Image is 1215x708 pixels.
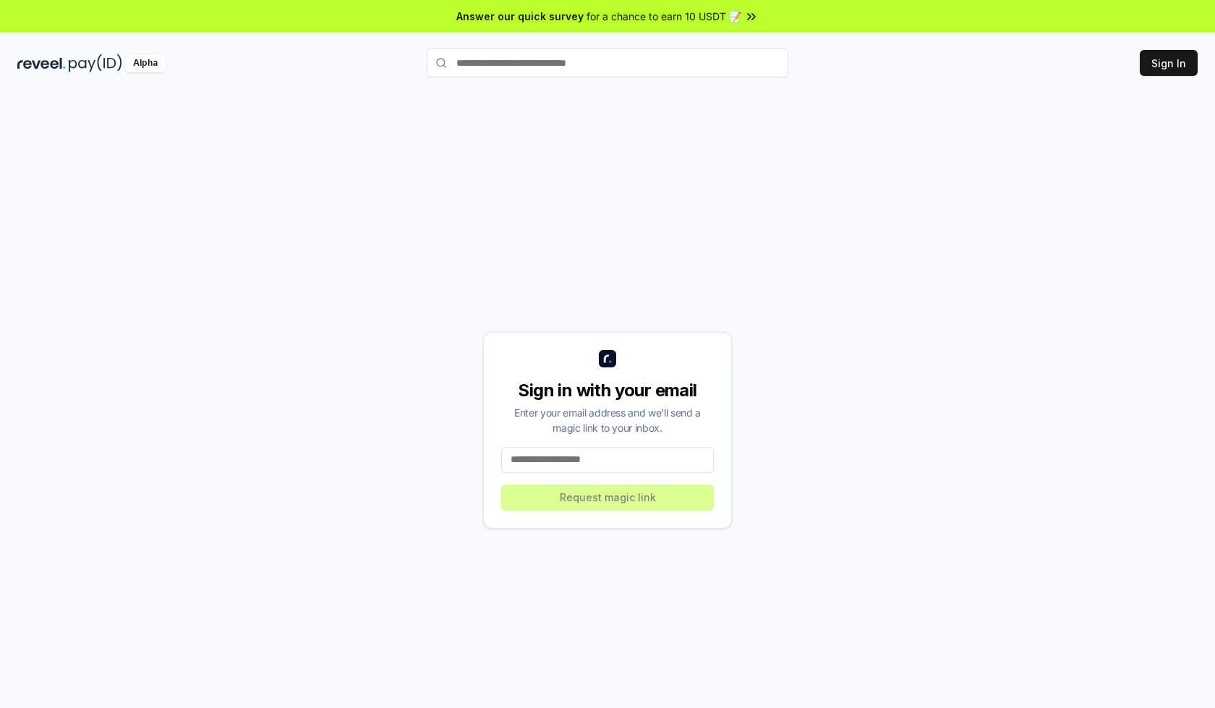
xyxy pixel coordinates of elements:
[1140,50,1198,76] button: Sign In
[587,9,741,24] span: for a chance to earn 10 USDT 📝
[17,54,66,72] img: reveel_dark
[599,350,616,367] img: logo_small
[501,405,714,435] div: Enter your email address and we’ll send a magic link to your inbox.
[125,54,166,72] div: Alpha
[501,379,714,402] div: Sign in with your email
[456,9,584,24] span: Answer our quick survey
[69,54,122,72] img: pay_id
